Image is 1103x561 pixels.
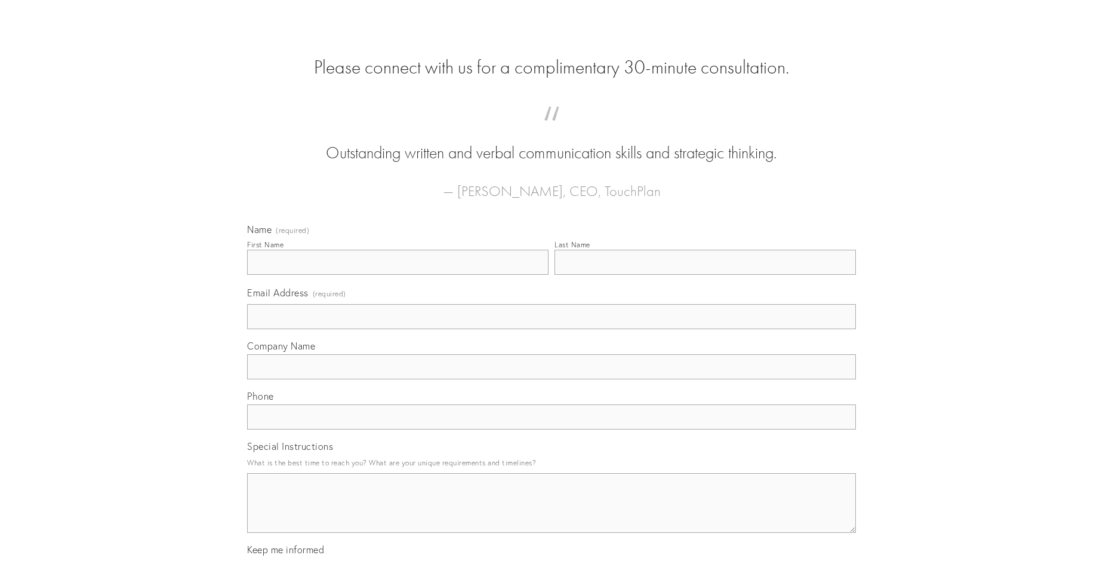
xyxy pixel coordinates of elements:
span: Name [247,223,272,235]
span: Keep me informed [247,544,324,556]
span: Phone [247,390,274,402]
h2: Please connect with us for a complimentary 30-minute consultation. [247,56,856,79]
span: Email Address [247,287,309,299]
div: Last Name [554,240,590,249]
span: “ [266,118,837,142]
span: (required) [313,286,346,302]
figcaption: — [PERSON_NAME], CEO, TouchPlan [266,165,837,203]
span: (required) [276,227,309,234]
div: First Name [247,240,284,249]
span: Special Instructions [247,440,333,452]
p: What is the best time to reach you? What are your unique requirements and timelines? [247,455,856,471]
span: Company Name [247,340,315,352]
blockquote: Outstanding written and verbal communication skills and strategic thinking. [266,118,837,165]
